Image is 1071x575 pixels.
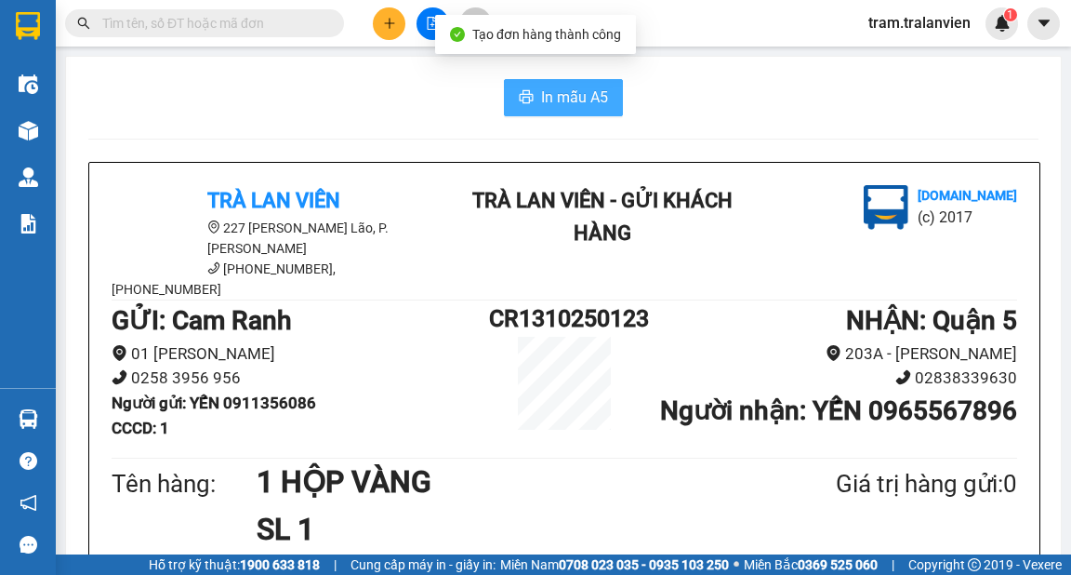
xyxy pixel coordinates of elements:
[207,261,220,274] span: phone
[459,7,492,40] button: aim
[559,557,729,572] strong: 0708 023 035 - 0935 103 250
[826,345,841,361] span: environment
[112,465,257,503] div: Tên hàng:
[114,27,184,211] b: Trà Lan Viên - Gửi khách hàng
[112,345,127,361] span: environment
[19,121,38,140] img: warehouse-icon
[426,17,439,30] span: file-add
[20,536,37,554] span: message
[472,27,621,42] span: Tạo đơn hàng thành công
[640,341,1017,367] li: 203A - [PERSON_NAME]
[112,394,316,412] b: Người gửi : YẾN 0911356086
[416,7,449,40] button: file-add
[1004,8,1017,21] sup: 1
[918,206,1017,229] li: (c) 2017
[744,555,878,575] span: Miền Bắc
[798,557,878,572] strong: 0369 525 060
[450,27,465,42] span: check-circle
[112,185,205,278] img: logo.jpg
[207,189,340,212] b: Trà Lan Viên
[112,341,489,367] li: 01 [PERSON_NAME]
[16,12,40,40] img: logo-vxr
[1027,7,1060,40] button: caret-down
[846,305,1017,336] b: NHẬN : Quận 5
[968,558,981,571] span: copyright
[240,557,320,572] strong: 1900 633 818
[19,214,38,234] img: solution-icon
[156,88,256,112] li: (c) 2017
[472,189,733,245] b: Trà Lan Viên - Gửi khách hàng
[500,555,729,575] span: Miền Nam
[994,15,1011,32] img: icon-new-feature
[519,89,534,107] span: printer
[334,555,337,575] span: |
[19,409,38,429] img: warehouse-icon
[918,188,1017,203] b: [DOMAIN_NAME]
[864,185,908,230] img: logo.jpg
[102,13,322,33] input: Tìm tên, số ĐT hoặc mã đơn
[112,369,127,385] span: phone
[1036,15,1052,32] span: caret-down
[640,366,1017,391] li: 02838339630
[112,259,446,300] li: [PHONE_NUMBER], [PHONE_NUMBER]
[207,221,220,234] span: environment
[257,506,746,553] h1: SL 1
[892,555,894,575] span: |
[895,369,911,385] span: phone
[1007,8,1013,21] span: 1
[19,167,38,187] img: warehouse-icon
[112,305,292,336] b: GỬI : Cam Ranh
[383,17,396,30] span: plus
[660,395,1017,426] b: Người nhận : YẾN 0965567896
[20,452,37,470] span: question-circle
[746,465,1017,503] div: Giá trị hàng gửi: 0
[202,23,246,68] img: logo.jpg
[257,459,746,505] h1: 1 HỘP VÀNG
[77,17,90,30] span: search
[373,7,405,40] button: plus
[112,218,446,259] li: 227 [PERSON_NAME] Lão, P. [PERSON_NAME]
[23,120,68,207] b: Trà Lan Viên
[112,419,169,437] b: CCCD : 1
[112,366,489,391] li: 0258 3956 956
[156,71,256,86] b: [DOMAIN_NAME]
[489,301,640,337] h1: CR1310250123
[734,561,739,568] span: ⚪️
[350,555,496,575] span: Cung cấp máy in - giấy in:
[149,555,320,575] span: Hỗ trợ kỹ thuật:
[853,11,985,34] span: tram.tralanvien
[20,494,37,512] span: notification
[19,74,38,94] img: warehouse-icon
[504,79,623,116] button: printerIn mẫu A5
[541,86,608,109] span: In mẫu A5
